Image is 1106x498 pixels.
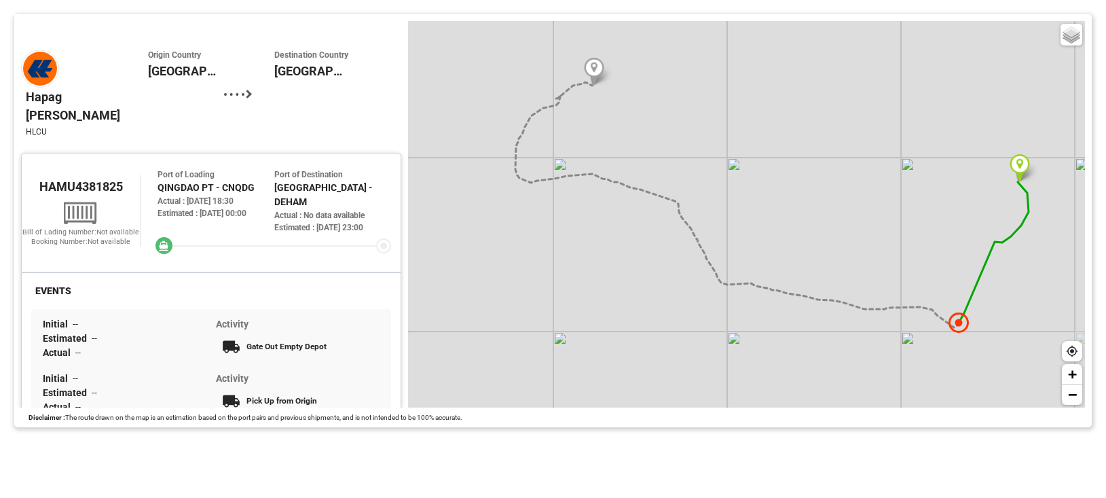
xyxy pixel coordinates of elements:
[274,181,391,209] div: [GEOGRAPHIC_DATA] - DEHAM
[584,58,604,86] img: Marker
[43,402,75,412] span: Actual
[274,50,350,62] span: Destination Country
[1068,366,1077,383] span: +
[274,168,391,181] div: Port of Destination
[1010,154,1030,182] img: Marker
[158,181,274,195] div: QINGDAO PT - CNQDG
[92,387,97,398] span: --
[1068,386,1077,403] span: −
[26,127,47,137] span: HLCU
[43,373,73,384] span: Initial
[39,179,123,194] span: HAMU4381825
[22,228,140,237] div: Bill of Lading Number: Not available
[1061,24,1082,46] a: Layers
[43,333,92,344] span: Estimated
[148,62,224,80] span: [GEOGRAPHIC_DATA]
[65,414,462,421] span: The route drawn on the map is an estimation based on the port pairs and previous shipments, and i...
[216,319,248,330] span: Activity
[26,88,148,124] div: Hapag [PERSON_NAME]
[22,237,140,247] div: Booking Number: Not available
[246,342,327,351] span: Gate Out Empty Depot
[274,62,350,80] span: [GEOGRAPHIC_DATA]
[75,347,81,358] span: --
[73,373,78,384] span: --
[246,396,317,406] span: Pick Up from Origin
[274,221,391,234] div: Estimated : [DATE] 23:00
[274,50,350,139] div: Germany
[1062,385,1082,405] a: Zoom out
[158,195,274,207] div: Actual : [DATE] 18:30
[274,209,391,221] div: Actual : No data available
[158,168,274,181] div: Port of Loading
[148,50,224,62] span: Origin Country
[216,373,248,384] span: Activity
[21,50,59,88] img: hapag_lloyd.png
[73,319,78,330] span: --
[158,207,274,219] div: Estimated : [DATE] 00:00
[43,387,92,398] span: Estimated
[31,283,75,300] div: EVENTS
[148,50,224,139] div: China
[29,414,65,421] span: Disclaimer :
[92,333,97,344] span: --
[75,402,81,412] span: --
[43,319,73,330] span: Initial
[43,347,75,358] span: Actual
[1062,364,1082,385] a: Zoom in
